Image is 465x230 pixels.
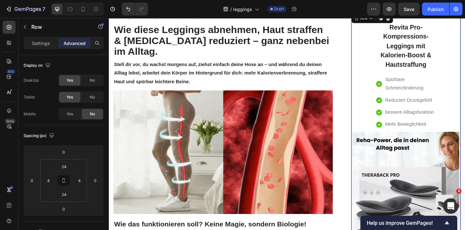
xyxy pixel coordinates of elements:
[274,6,284,12] span: Draft
[44,176,53,185] input: xs
[233,6,252,13] span: leggings
[57,162,70,171] input: xl
[300,111,345,121] p: Mehr Beweglichkeit
[5,79,243,213] img: Alt Image
[24,61,52,70] div: Display on
[230,6,232,13] span: /
[109,18,465,230] iframe: Design area
[67,94,73,100] span: Yes
[122,3,148,16] div: Undo/Redo
[300,85,351,94] p: Reduziert Druckgefühl
[456,189,461,194] span: 3
[291,4,355,57] h2: Rich Text Editor. Editing area: main
[67,111,73,117] span: Yes
[404,6,414,12] span: Save
[57,190,70,199] input: xl
[90,111,95,117] span: No
[5,119,15,124] div: Beta
[42,5,45,13] p: 7
[57,204,70,214] input: 0
[422,3,449,16] button: Publish
[367,219,451,227] button: Show survey - Help us improve GemPages!
[31,23,86,31] p: Row
[75,176,84,185] input: xs
[24,94,35,100] div: Tablet
[32,40,50,47] p: Settings
[90,77,95,83] span: No
[24,132,56,140] div: Spacing (px)
[367,220,443,226] span: Help us improve GemPages!
[428,6,444,13] div: Publish
[6,69,15,74] div: 450
[5,79,243,213] a: Image Title
[398,3,419,16] button: Save
[300,62,355,81] p: Spürbare Schmerzlinderung
[27,176,37,185] input: 0
[90,176,100,185] input: 0
[5,220,243,229] h2: Wie das funktionieren soll? Keine Magie, sondern Biologie!
[291,5,355,56] p: Revita Pro- Kompressions-Leggings mit Kalorien-Boost & Hautstraffung
[67,77,73,83] span: Yes
[24,77,39,83] div: Desktop
[24,111,36,117] div: Mobile
[57,147,70,157] input: 0
[64,40,86,47] p: Advanced
[300,98,354,107] p: bessere Alltagsfunktion
[443,198,459,214] iframe: Intercom live chat
[3,3,48,16] button: 7
[90,94,95,100] span: No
